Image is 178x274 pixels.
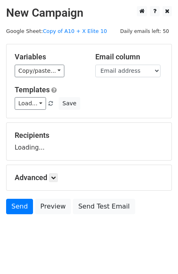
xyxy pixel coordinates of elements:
[15,131,163,140] h5: Recipients
[15,173,163,182] h5: Advanced
[6,28,107,34] small: Google Sheet:
[15,131,163,152] div: Loading...
[95,52,164,61] h5: Email column
[59,97,80,110] button: Save
[35,199,71,214] a: Preview
[15,52,83,61] h5: Variables
[6,199,33,214] a: Send
[6,6,172,20] h2: New Campaign
[43,28,107,34] a: Copy of A10 + X Elite 10
[73,199,135,214] a: Send Test Email
[117,28,172,34] a: Daily emails left: 50
[15,65,64,77] a: Copy/paste...
[15,97,46,110] a: Load...
[15,85,50,94] a: Templates
[117,27,172,36] span: Daily emails left: 50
